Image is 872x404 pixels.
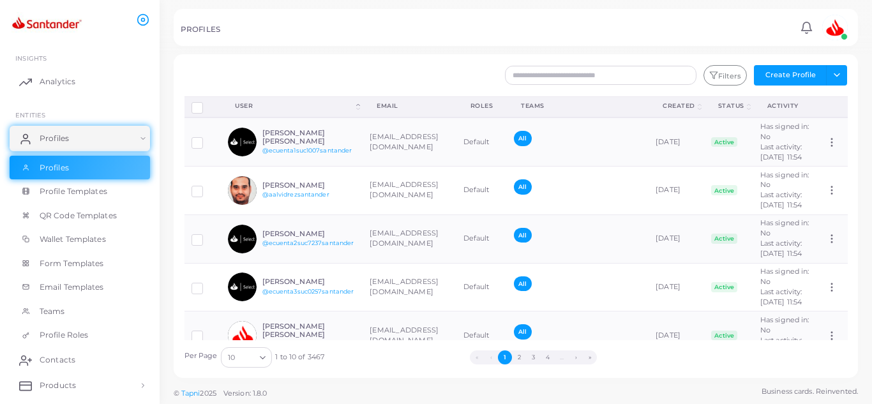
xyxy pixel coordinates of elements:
[40,354,75,366] span: Contacts
[262,230,356,238] h6: [PERSON_NAME]
[822,15,848,40] img: avatar
[40,76,75,87] span: Analytics
[526,350,540,364] button: Go to page 3
[228,225,257,253] img: avatar
[40,186,107,197] span: Profile Templates
[760,142,802,161] span: Last activity: [DATE] 11:54
[10,156,150,180] a: Profiles
[760,336,802,355] span: Last activity: [DATE] 11:54
[456,263,507,311] td: Default
[174,388,267,399] span: ©
[767,101,806,110] div: activity
[40,281,104,293] span: Email Templates
[760,190,802,209] span: Last activity: [DATE] 11:54
[10,323,150,347] a: Profile Roles
[711,137,738,147] span: Active
[818,15,851,40] a: avatar
[540,350,554,364] button: Go to page 4
[663,101,695,110] div: Created
[235,101,354,110] div: User
[10,179,150,204] a: Profile Templates
[649,117,704,166] td: [DATE]
[456,311,507,360] td: Default
[10,275,150,299] a: Email Templates
[181,25,220,34] h5: PROFILES
[200,388,216,399] span: 2025
[363,311,456,360] td: [EMAIL_ADDRESS][DOMAIN_NAME]
[10,204,150,228] a: QR Code Templates
[363,214,456,263] td: [EMAIL_ADDRESS][DOMAIN_NAME]
[514,228,531,243] span: All
[15,54,47,62] span: INSIGHTS
[40,329,88,341] span: Profile Roles
[514,179,531,194] span: All
[184,96,222,117] th: Row-selection
[10,373,150,398] a: Products
[10,251,150,276] a: Form Templates
[760,218,809,237] span: Has signed in: No
[10,227,150,251] a: Wallet Templates
[228,128,257,156] img: avatar
[363,167,456,215] td: [EMAIL_ADDRESS][DOMAIN_NAME]
[324,350,743,364] ul: Pagination
[262,322,356,339] h6: [PERSON_NAME] [PERSON_NAME]
[649,214,704,263] td: [DATE]
[262,191,329,198] a: @aalvidrezsantander
[711,185,738,195] span: Active
[514,131,531,146] span: All
[711,282,738,292] span: Active
[760,315,809,334] span: Has signed in: No
[262,288,354,295] a: @ecuenta3suc0257santander
[514,324,531,339] span: All
[221,347,272,368] div: Search for option
[363,263,456,311] td: [EMAIL_ADDRESS][DOMAIN_NAME]
[718,101,744,110] div: Status
[181,389,200,398] a: Tapni
[275,352,324,363] span: 1 to 10 of 3467
[40,162,69,174] span: Profiles
[760,122,809,141] span: Has signed in: No
[11,12,82,36] img: logo
[703,65,747,86] button: Filters
[262,129,356,146] h6: [PERSON_NAME] [PERSON_NAME]
[711,234,738,244] span: Active
[711,331,738,341] span: Active
[15,111,45,119] span: ENTITIES
[521,101,635,110] div: Teams
[10,126,150,151] a: Profiles
[649,311,704,360] td: [DATE]
[377,101,442,110] div: Email
[762,386,858,397] span: Business cards. Reinvented.
[10,69,150,94] a: Analytics
[498,350,512,364] button: Go to page 1
[236,350,255,364] input: Search for option
[512,350,526,364] button: Go to page 2
[649,263,704,311] td: [DATE]
[10,299,150,324] a: Teams
[363,117,456,166] td: [EMAIL_ADDRESS][DOMAIN_NAME]
[760,239,802,258] span: Last activity: [DATE] 11:54
[228,176,257,205] img: avatar
[40,234,106,245] span: Wallet Templates
[819,96,847,117] th: Action
[456,117,507,166] td: Default
[40,306,65,317] span: Teams
[10,347,150,373] a: Contacts
[760,287,802,306] span: Last activity: [DATE] 11:54
[514,276,531,291] span: All
[228,273,257,301] img: avatar
[228,351,235,364] span: 10
[262,239,354,246] a: @ecuenta2suc7237santander
[40,258,104,269] span: Form Templates
[760,267,809,286] span: Has signed in: No
[40,133,69,144] span: Profiles
[223,389,267,398] span: Version: 1.8.0
[184,351,218,361] label: Per Page
[569,350,583,364] button: Go to next page
[262,181,356,190] h6: [PERSON_NAME]
[760,170,809,190] span: Has signed in: No
[456,214,507,263] td: Default
[470,101,493,110] div: Roles
[40,380,76,391] span: Products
